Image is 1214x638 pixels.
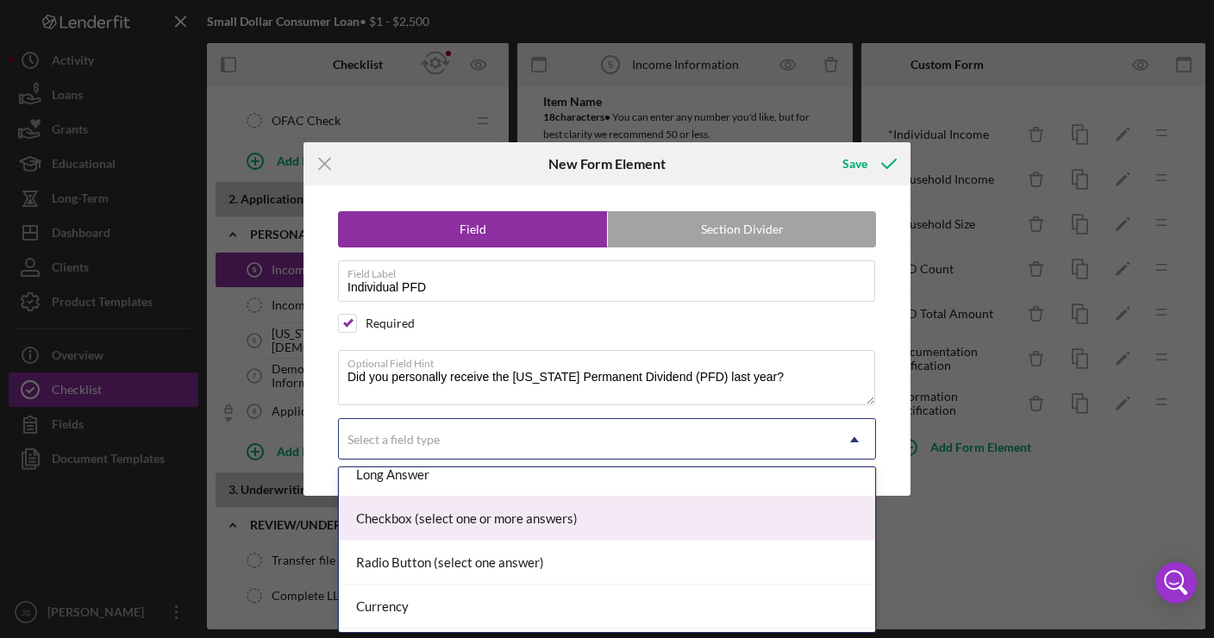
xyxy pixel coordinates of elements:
[14,14,266,33] body: Rich Text Area. Press ALT-0 for help.
[14,14,266,33] p: Please complete the form above.
[1155,562,1197,604] div: Open Intercom Messenger
[825,147,910,181] button: Save
[339,453,875,497] div: Long Answer
[339,497,875,541] div: Checkbox (select one or more answers)
[338,350,875,405] textarea: Did you personally receive the [US_STATE] Permanent Dividend (PFD) last year?
[339,212,607,247] label: Field
[347,261,875,280] label: Field Label
[339,585,875,629] div: Currency
[608,212,876,247] label: Section Divider
[842,147,867,181] div: Save
[347,433,440,447] div: Select a field type
[347,351,875,370] label: Optional Field Hint
[366,316,415,330] div: Required
[339,541,875,585] div: Radio Button (select one answer)
[548,156,666,172] h6: New Form Element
